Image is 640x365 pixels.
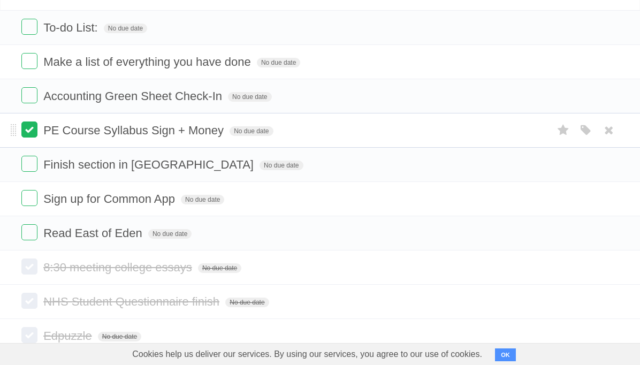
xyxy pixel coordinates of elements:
span: Cookies help us deliver our services. By using our services, you agree to our use of cookies. [121,344,493,365]
span: No due date [198,263,241,273]
span: 8:30 meeting college essays [43,261,195,274]
span: No due date [225,298,269,307]
span: Finish section in [GEOGRAPHIC_DATA] [43,158,256,171]
span: Edpuzzle [43,329,95,343]
span: NHS Student Questionnaire finish [43,295,222,308]
label: Done [21,293,37,309]
label: Done [21,53,37,69]
span: No due date [181,195,224,204]
label: Done [21,87,37,103]
span: Read East of Eden [43,226,145,240]
label: Done [21,327,37,343]
span: No due date [257,58,300,67]
label: Done [21,190,37,206]
button: OK [495,348,516,361]
label: Done [21,19,37,35]
span: Make a list of everything you have done [43,55,254,69]
span: No due date [228,92,271,102]
label: Star task [553,121,574,139]
span: No due date [104,24,147,33]
span: To-do List: [43,21,101,34]
label: Done [21,224,37,240]
label: Done [21,258,37,275]
span: No due date [148,229,192,239]
span: No due date [98,332,141,341]
span: No due date [260,161,303,170]
label: Done [21,121,37,138]
label: Done [21,156,37,172]
span: PE Course Syllabus Sign + Money [43,124,226,137]
span: Accounting Green Sheet Check-In [43,89,225,103]
span: No due date [230,126,273,136]
span: Sign up for Common App [43,192,178,206]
